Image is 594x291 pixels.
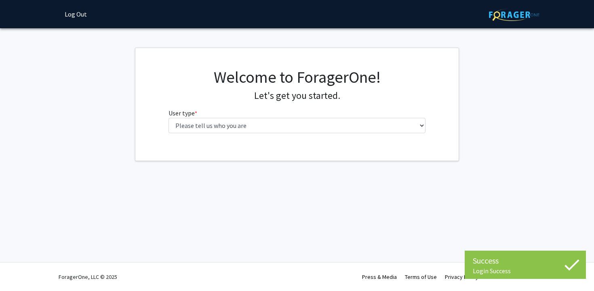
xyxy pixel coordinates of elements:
div: Login Success [473,267,578,275]
a: Press & Media [362,273,397,281]
a: Terms of Use [405,273,437,281]
label: User type [169,108,197,118]
img: ForagerOne Logo [489,8,539,21]
a: Privacy Policy [445,273,478,281]
h4: Let's get you started. [169,90,426,102]
div: ForagerOne, LLC © 2025 [59,263,117,291]
div: Success [473,255,578,267]
h1: Welcome to ForagerOne! [169,67,426,87]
